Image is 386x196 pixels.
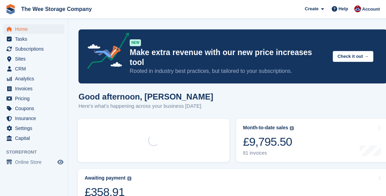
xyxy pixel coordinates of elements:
span: Subscriptions [15,44,56,54]
a: menu [3,157,65,167]
span: Account [362,6,380,13]
span: Sites [15,54,56,64]
a: menu [3,84,65,93]
a: menu [3,54,65,64]
img: price-adjustments-announcement-icon-8257ccfd72463d97f412b2fc003d46551f7dbcb40ab6d574587a9cd5c0d94... [82,32,129,71]
span: Help [339,5,348,12]
a: menu [3,114,65,123]
a: menu [3,94,65,103]
span: Storefront [6,149,68,156]
img: icon-info-grey-7440780725fd019a000dd9b08b2336e03edf1995a4989e88bcd33f0948082b44.svg [127,177,131,181]
span: Analytics [15,74,56,83]
div: 81 invoices [243,150,294,156]
span: Insurance [15,114,56,123]
button: Check it out → [333,51,373,62]
span: CRM [15,64,56,74]
div: Month-to-date sales [243,125,288,131]
a: menu [3,104,65,113]
a: menu [3,24,65,34]
a: menu [3,133,65,143]
h1: Good afternoon, [PERSON_NAME] [78,92,213,101]
span: Coupons [15,104,56,113]
span: Home [15,24,56,34]
span: Settings [15,123,56,133]
p: Make extra revenue with our new price increases tool [130,48,327,67]
span: Invoices [15,84,56,93]
p: Here's what's happening across your business [DATE] [78,102,213,110]
p: Rooted in industry best practices, but tailored to your subscriptions. [130,67,327,75]
img: icon-info-grey-7440780725fd019a000dd9b08b2336e03edf1995a4989e88bcd33f0948082b44.svg [290,126,294,130]
a: menu [3,34,65,44]
div: Awaiting payment [85,175,126,181]
span: Tasks [15,34,56,44]
img: stora-icon-8386f47178a22dfd0bd8f6a31ec36ba5ce8667c1dd55bd0f319d3a0aa187defe.svg [5,4,16,14]
a: menu [3,64,65,74]
span: Capital [15,133,56,143]
span: Create [305,5,318,12]
span: Pricing [15,94,56,103]
div: £9,795.50 [243,135,294,149]
a: menu [3,123,65,133]
a: menu [3,74,65,83]
span: Online Store [15,157,56,167]
a: Preview store [56,158,65,166]
a: The Wee Storage Company [18,3,95,15]
div: NEW [130,39,141,46]
a: menu [3,44,65,54]
img: Scott Ritchie [354,5,361,12]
